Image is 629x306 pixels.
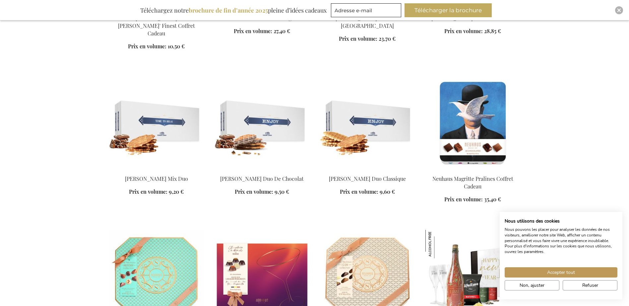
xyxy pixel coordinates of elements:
[432,175,513,190] a: Neuhaus Magritte Pralines Coffret Cadeau
[234,27,290,35] a: Prix en volume: 27,40 €
[215,167,309,173] a: Jules Destrooper Chocolate Duo
[339,35,377,42] span: Prix en volume:
[215,77,309,170] img: Jules Destrooper Chocolate Duo
[617,8,621,12] img: Close
[425,77,520,170] img: Neuhaus Magritte Pralines Coffret Cadeau
[331,3,403,19] form: marketing offers and promotions
[563,280,617,290] button: Refuser tous les cookies
[189,6,268,14] b: brochure de fin d’année 2025
[320,77,415,170] img: Jules Destrooper Classic Duo
[340,188,378,195] span: Prix en volume:
[331,3,401,17] input: Adresse e-mail
[125,175,188,182] a: [PERSON_NAME] Mix Duo
[320,167,415,173] a: Jules Destrooper Classic Duo
[340,188,395,196] a: Prix en volume: 9,60 €
[128,43,166,50] span: Prix en volume:
[137,3,330,17] div: Téléchargez notre pleine d’idées cadeaux
[109,167,204,173] a: Jules Destrooper Mix Duo
[169,188,184,195] span: 9,20 €
[582,282,598,289] span: Refuser
[505,280,559,290] button: Ajustez les préférences de cookie
[275,188,289,195] span: 9,50 €
[405,3,492,17] button: Télécharger la brochure
[129,188,184,196] a: Prix en volume: 9,20 €
[109,77,204,170] img: Jules Destrooper Mix Duo
[235,188,273,195] span: Prix en volume:
[505,218,617,224] h2: Nous utilisons des cookies
[547,269,575,276] span: Accepter tout
[444,27,501,35] a: Prix en volume: 28,85 €
[234,27,272,34] span: Prix en volume:
[220,175,304,182] a: [PERSON_NAME] Duo De Chocolat
[425,167,520,173] a: Neuhaus Magritte Pralines Coffret Cadeau
[444,196,501,203] a: Prix en volume: 35,40 €
[484,196,501,203] span: 35,40 €
[235,188,289,196] a: Prix en volume: 9,50 €
[615,6,623,14] div: Close
[484,27,501,34] span: 28,85 €
[118,15,195,37] a: [PERSON_NAME] [PERSON_NAME]' Finest Coffret Cadeau
[274,27,290,34] span: 27,40 €
[425,230,454,258] img: Dame Jeanne Bière Mocktail Ultimate Apéro Coffret Cadeau
[129,188,167,195] span: Prix en volume:
[520,282,544,289] span: Non, ajuster
[505,267,617,278] button: Accepter tous les cookies
[168,43,185,50] span: 10,50 €
[128,43,185,50] a: Prix en volume: 10,50 €
[379,35,396,42] span: 23,70 €
[380,188,395,195] span: 9,60 €
[505,227,617,255] p: Nous pouvons les placer pour analyser les données de nos visiteurs, améliorer notre site Web, aff...
[329,175,406,182] a: [PERSON_NAME] Duo Classique
[339,35,396,43] a: Prix en volume: 23,70 €
[444,27,483,34] span: Prix en volume:
[444,196,483,203] span: Prix en volume:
